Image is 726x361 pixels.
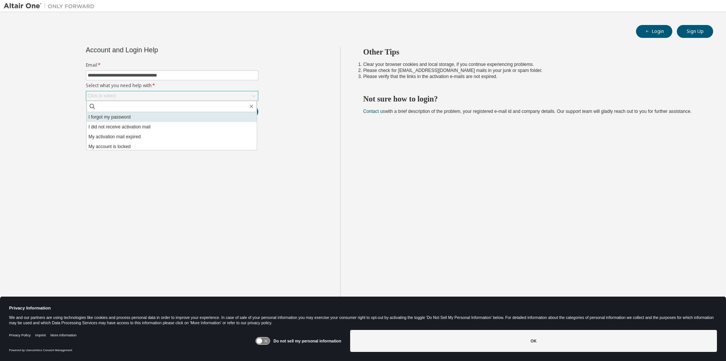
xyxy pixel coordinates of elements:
label: Select what you need help with [86,83,258,89]
img: Altair One [4,2,98,10]
h2: Other Tips [363,47,700,57]
li: Clear your browser cookies and local storage, if you continue experiencing problems. [363,61,700,67]
span: with a brief description of the problem, your registered e-mail id and company details. Our suppo... [363,109,692,114]
li: I forgot my password [87,112,257,122]
div: Click to select [88,93,116,99]
button: Sign Up [677,25,713,38]
li: Please check for [EMAIL_ADDRESS][DOMAIN_NAME] mails in your junk or spam folder. [363,67,700,73]
button: Login [636,25,672,38]
h2: Not sure how to login? [363,94,700,104]
a: Contact us [363,109,385,114]
div: Account and Login Help [86,47,224,53]
li: Please verify that the links in the activation e-mails are not expired. [363,73,700,80]
div: Click to select [86,91,258,100]
label: Email [86,62,258,68]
